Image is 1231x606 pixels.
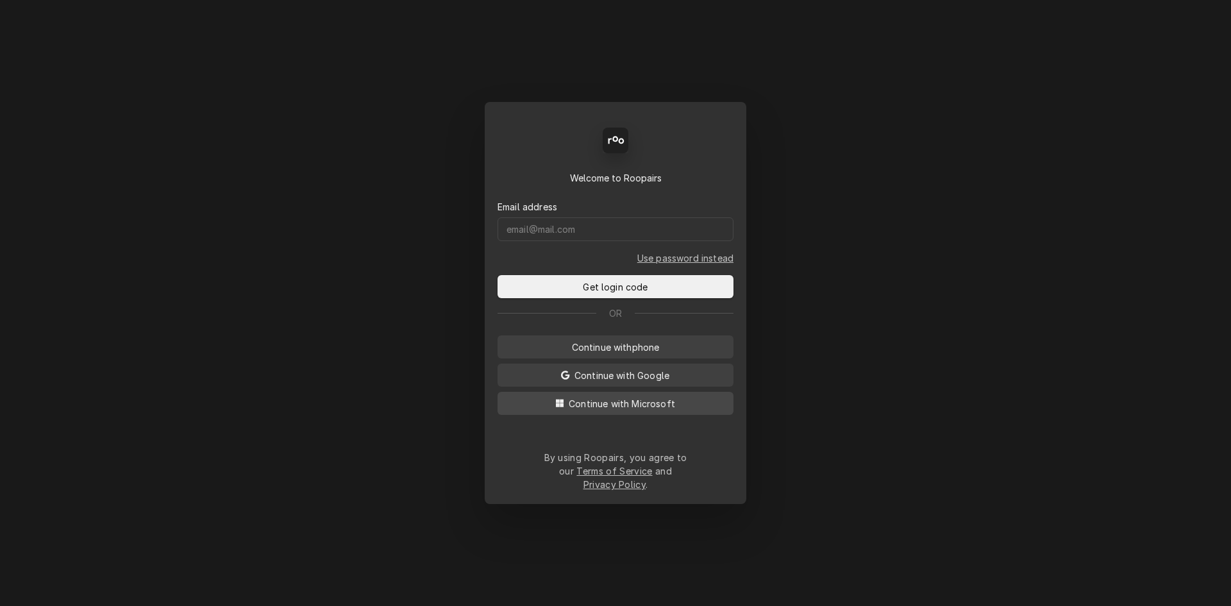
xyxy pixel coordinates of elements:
[498,335,733,358] button: Continue withphone
[498,200,557,214] label: Email address
[580,280,650,294] span: Get login code
[637,251,733,265] a: Go to Email and password form
[544,451,687,491] div: By using Roopairs, you agree to our and .
[498,275,733,298] button: Get login code
[498,392,733,415] button: Continue with Microsoft
[569,341,662,354] span: Continue with phone
[566,397,678,410] span: Continue with Microsoft
[572,369,672,382] span: Continue with Google
[583,479,646,490] a: Privacy Policy
[498,364,733,387] button: Continue with Google
[576,466,652,476] a: Terms of Service
[498,171,733,185] div: Welcome to Roopairs
[498,307,733,320] div: Or
[498,217,733,241] input: email@mail.com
